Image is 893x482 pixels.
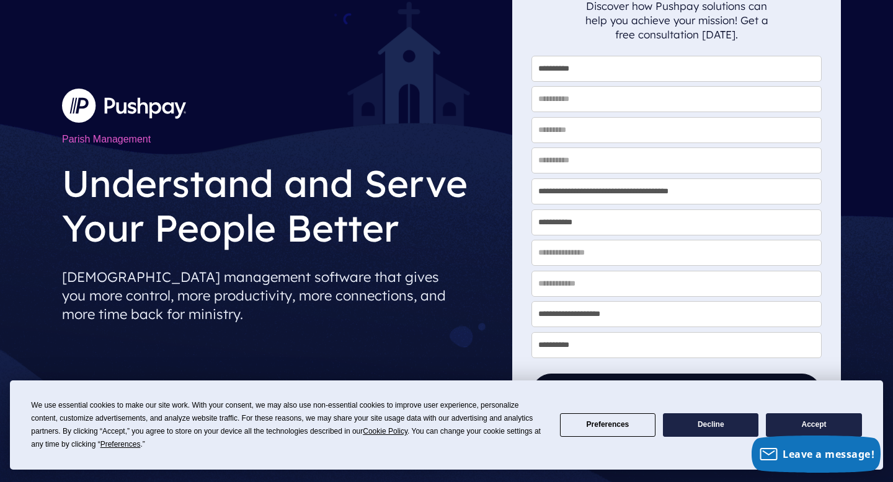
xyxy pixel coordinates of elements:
[363,427,407,436] span: Cookie Policy
[783,447,874,461] span: Leave a message!
[560,413,655,437] button: Preferences
[100,440,141,449] span: Preferences
[62,128,502,151] h1: Parish Management
[766,413,861,437] button: Accept
[31,399,544,451] div: We use essential cookies to make our site work. With your consent, we may also use non-essential ...
[663,413,758,437] button: Decline
[62,151,502,253] h2: Understand and Serve Your People Better
[531,374,822,413] button: Request Demo
[752,436,881,473] button: Leave a message!
[10,380,883,470] div: Cookie Consent Prompt
[62,263,502,328] p: [DEMOGRAPHIC_DATA] management software that gives you more control, more productivity, more conne...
